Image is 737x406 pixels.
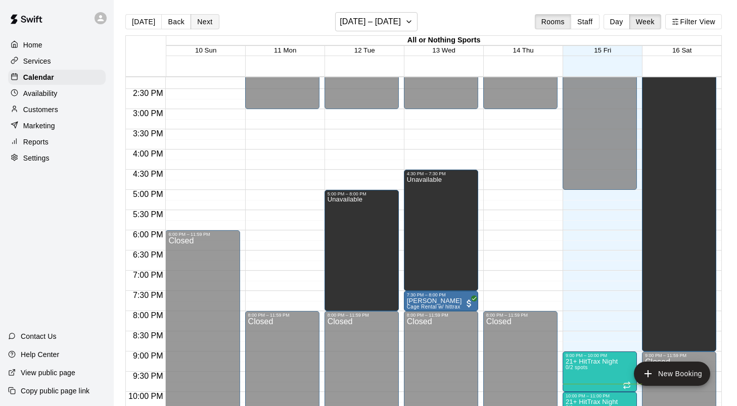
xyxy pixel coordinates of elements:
p: Calendar [23,72,54,82]
a: Availability [8,86,106,101]
p: Reports [23,137,49,147]
h6: [DATE] – [DATE] [340,15,401,29]
span: 7:00 PM [130,271,166,279]
span: 8:30 PM [130,331,166,340]
span: 5:00 PM [130,190,166,198]
span: 0/2 spots filled [566,365,588,370]
span: 9:30 PM [130,372,166,380]
div: 8:00 PM – 11:59 PM [407,313,475,318]
span: 8:00 PM [130,311,166,320]
div: 9:00 PM – 10:00 PM [566,353,634,358]
span: 5:30 PM [130,210,166,219]
span: All customers have paid [464,298,474,309]
button: 15 Fri [594,46,611,54]
div: All or Nothing Sports [166,36,721,45]
a: Settings [8,150,106,166]
div: 9:00 PM – 11:59 PM [645,353,713,358]
div: 4:30 PM – 7:30 PM: Unavailable [404,170,478,291]
span: Cage Rental w/ hittrax [407,304,460,310]
button: Next [191,14,219,29]
p: Services [23,56,51,66]
button: Week [629,14,661,29]
div: 8:00 PM – 11:59 PM [328,313,396,318]
span: 6:00 PM [130,230,166,239]
span: 4:00 PM [130,149,166,158]
div: 9:00 PM – 10:00 PM: 21+ HitTrax Night [563,351,637,392]
button: Back [161,14,191,29]
a: Services [8,54,106,69]
a: Marketing [8,118,106,133]
span: 4:30 PM [130,170,166,178]
p: Marketing [23,121,55,131]
a: Home [8,37,106,53]
div: 8:00 PM – 11:59 PM [486,313,555,318]
div: 5:00 PM – 8:00 PM [328,191,396,196]
div: 5:00 PM – 8:00 PM: Unavailable [325,190,399,311]
p: Customers [23,105,58,115]
button: Day [604,14,630,29]
span: Recurring event [623,381,631,389]
div: 7:30 PM – 8:00 PM: Mike W [404,291,478,311]
button: Staff [571,14,600,29]
button: [DATE] – [DATE] [335,12,418,31]
p: Copy public page link [21,386,89,396]
button: 11 Mon [274,46,296,54]
span: 7:30 PM [130,291,166,299]
button: 12 Tue [354,46,375,54]
button: 14 Thu [513,46,534,54]
p: Home [23,40,42,50]
span: 6:30 PM [130,250,166,259]
p: Availability [23,88,58,98]
button: [DATE] [125,14,162,29]
span: 10:00 PM [126,392,165,400]
span: 2:30 PM [130,89,166,97]
a: Calendar [8,70,106,85]
div: 6:00 PM – 11:59 PM [168,232,237,237]
p: Contact Us [21,331,57,341]
div: 7:30 PM – 8:00 PM [407,292,475,297]
span: 3:00 PM [130,109,166,118]
button: Rooms [535,14,571,29]
button: 10 Sun [195,46,216,54]
div: 8:00 PM – 11:59 PM [248,313,316,318]
button: 16 Sat [672,46,692,54]
p: Help Center [21,349,59,360]
a: Reports [8,134,106,149]
a: Customers [8,102,106,117]
p: View public page [21,368,75,378]
button: add [634,362,710,386]
p: Settings [23,153,50,163]
div: 4:30 PM – 7:30 PM [407,171,475,176]
span: 3:30 PM [130,129,166,138]
div: 10:00 PM – 11:00 PM [566,393,634,398]
span: 9:00 PM [130,351,166,360]
button: 13 Wed [432,46,455,54]
button: Filter View [665,14,722,29]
